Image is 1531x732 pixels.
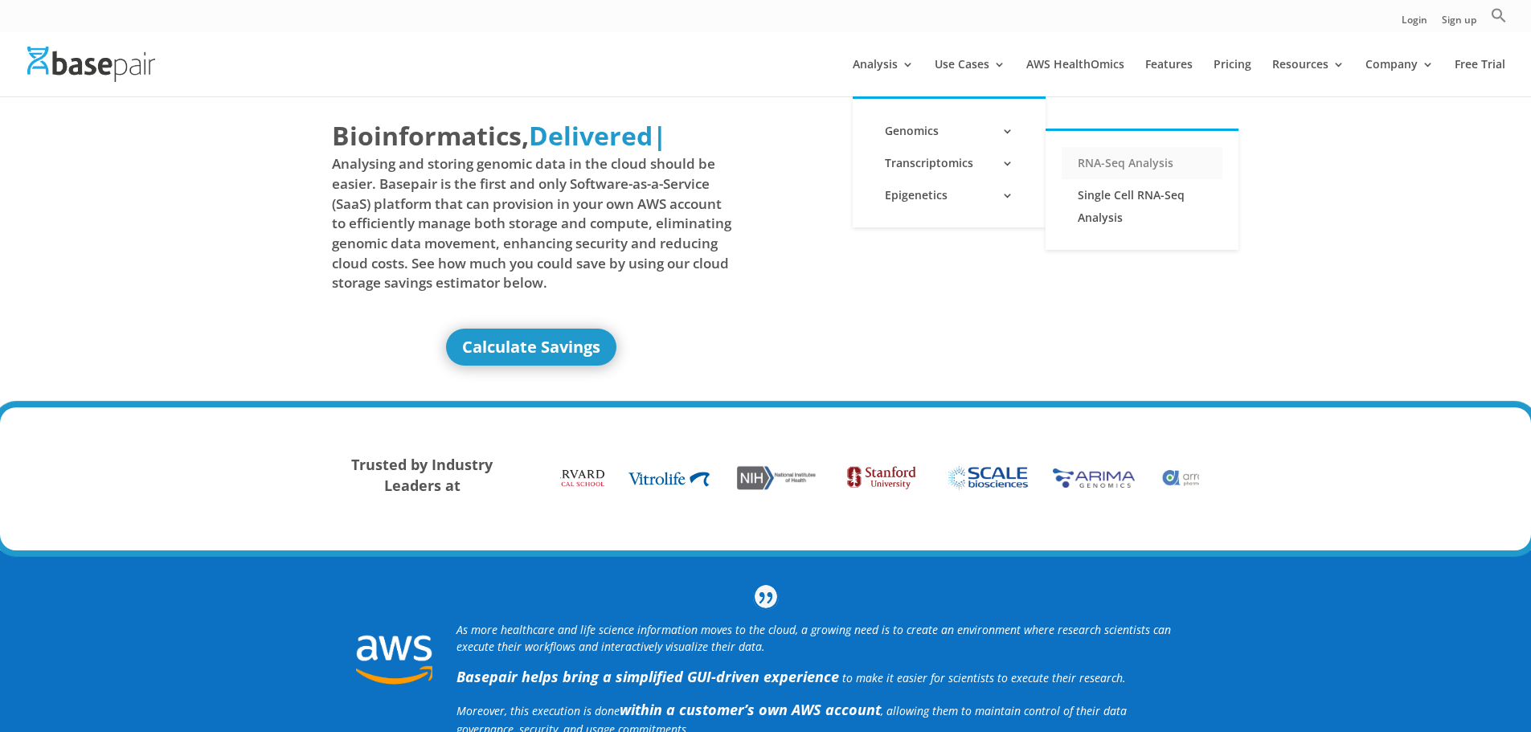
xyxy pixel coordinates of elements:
span: Analysing and storing genomic data in the cloud should be easier. Basepair is the first and only ... [332,154,732,292]
iframe: Drift Widget Chat Controller [1222,616,1512,713]
a: Epigenetics [869,179,1030,211]
a: Search Icon Link [1491,7,1507,32]
a: Genomics [869,115,1030,147]
a: Free Trial [1455,59,1505,96]
img: Basepair [27,47,155,81]
a: Features [1145,59,1193,96]
a: AWS HealthOmics [1026,59,1124,96]
span: to make it easier for scientists to execute their research. [842,670,1126,685]
a: Pricing [1214,59,1251,96]
a: Resources [1272,59,1345,96]
svg: Search [1491,7,1507,23]
a: RNA-Seq Analysis [1062,147,1222,179]
span: Bioinformatics, [332,117,529,154]
a: Transcriptomics [869,147,1030,179]
strong: Basepair helps bring a simplified GUI-driven experience [456,667,839,686]
a: Calculate Savings [446,329,616,366]
a: Analysis [853,59,914,96]
a: Single Cell RNA-Seq Analysis [1062,179,1222,234]
a: Login [1402,15,1427,32]
span: Delivered [529,118,653,153]
strong: Trusted by Industry Leaders at [351,455,493,495]
iframe: Basepair - NGS Analysis Simplified [778,117,1178,342]
span: | [653,118,667,153]
a: Company [1365,59,1434,96]
a: Sign up [1442,15,1476,32]
a: Use Cases [935,59,1005,96]
i: As more healthcare and life science information moves to the cloud, a growing need is to create a... [456,622,1171,654]
b: within a customer’s own AWS account [620,700,881,719]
